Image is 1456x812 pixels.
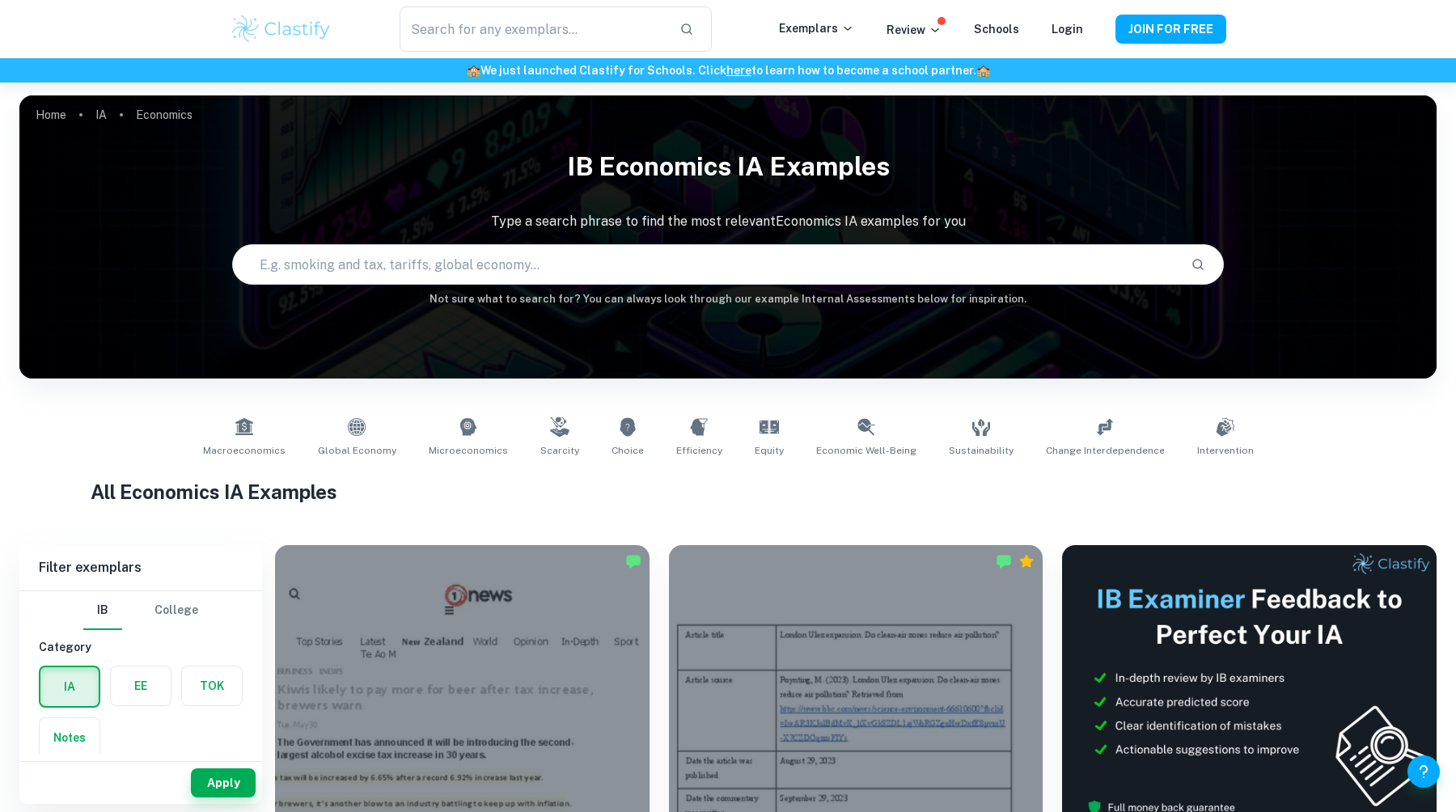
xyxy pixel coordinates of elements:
[949,443,1014,458] span: Sustainability
[755,443,784,458] span: Equity
[467,64,480,77] span: 🏫
[816,443,916,458] span: Economic Well-Being
[974,23,1019,36] a: Schools
[111,666,171,705] button: EE
[887,21,942,39] p: Review
[612,443,644,458] span: Choice
[1407,755,1440,788] button: Help and Feedback
[36,104,66,126] a: Home
[996,553,1012,569] img: Marked
[40,718,99,757] button: Notes
[676,443,722,458] span: Efficiency
[40,667,99,706] button: IA
[83,591,122,630] button: IB
[154,591,198,630] button: College
[1052,23,1083,36] a: Login
[19,545,262,590] h6: Filter exemplars
[230,13,332,45] img: Clastify logo
[19,141,1437,192] h1: IB Economics IA examples
[191,768,256,797] button: Apply
[91,477,1366,506] h1: All Economics IA Examples
[429,443,508,458] span: Microeconomics
[779,19,854,37] p: Exemplars
[1115,15,1226,44] button: JOIN FOR FREE
[1046,443,1165,458] span: Change Interdependence
[1018,553,1035,569] div: Premium
[233,242,1178,287] input: E.g. smoking and tax, tariffs, global economy...
[19,291,1437,307] h6: Not sure what to search for? You can always look through our example Internal Assessments below f...
[203,443,286,458] span: Macroeconomics
[39,638,243,656] h6: Category
[95,104,107,126] a: IA
[318,443,396,458] span: Global Economy
[19,212,1437,231] p: Type a search phrase to find the most relevant Economics IA examples for you
[976,64,990,77] span: 🏫
[182,666,242,705] button: TOK
[83,591,198,630] div: Filter type choice
[625,553,641,569] img: Marked
[1184,251,1212,278] button: Search
[1197,443,1254,458] span: Intervention
[400,6,667,52] input: Search for any exemplars...
[726,64,751,77] a: here
[540,443,579,458] span: Scarcity
[136,106,193,124] p: Economics
[3,61,1453,79] h6: We just launched Clastify for Schools. Click to learn how to become a school partner.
